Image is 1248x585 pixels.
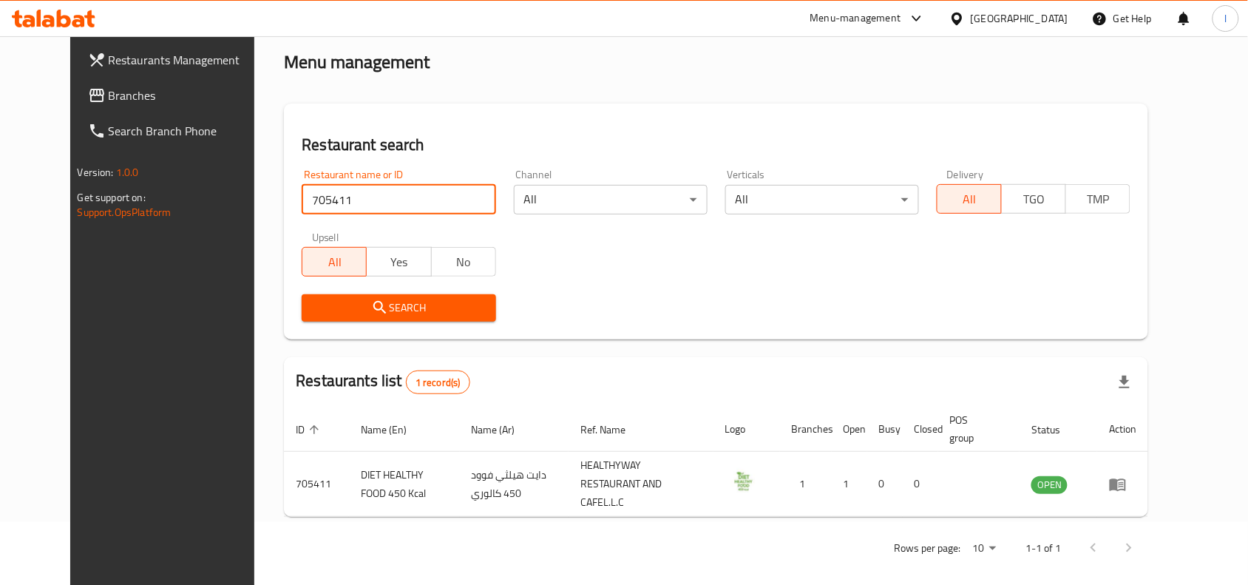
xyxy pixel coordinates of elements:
[937,184,1002,214] button: All
[302,134,1130,156] h2: Restaurant search
[302,247,367,277] button: All
[780,452,832,517] td: 1
[284,452,349,517] td: 705411
[302,294,495,322] button: Search
[943,189,996,210] span: All
[76,42,279,78] a: Restaurants Management
[894,539,960,558] p: Rows per page:
[832,452,867,517] td: 1
[361,421,426,439] span: Name (En)
[109,51,267,69] span: Restaurants Management
[431,247,496,277] button: No
[950,411,1003,447] span: POS group
[1031,476,1068,493] span: OPEN
[1031,421,1079,439] span: Status
[78,203,172,222] a: Support.OpsPlatform
[438,251,490,273] span: No
[116,163,139,182] span: 1.0.0
[76,78,279,113] a: Branches
[308,251,361,273] span: All
[284,50,430,74] h2: Menu management
[580,421,645,439] span: Ref. Name
[1109,476,1136,493] div: Menu
[407,376,469,390] span: 1 record(s)
[76,113,279,149] a: Search Branch Phone
[810,10,901,27] div: Menu-management
[1008,189,1060,210] span: TGO
[366,247,431,277] button: Yes
[78,163,114,182] span: Version:
[1107,365,1142,400] div: Export file
[867,452,903,517] td: 0
[947,169,984,180] label: Delivery
[966,538,1002,560] div: Rows per page:
[78,188,146,207] span: Get support on:
[373,251,425,273] span: Yes
[296,370,469,394] h2: Restaurants list
[472,421,535,439] span: Name (Ar)
[109,122,267,140] span: Search Branch Phone
[312,232,339,243] label: Upsell
[1001,184,1066,214] button: TGO
[1072,189,1125,210] span: TMP
[1025,539,1061,558] p: 1-1 of 1
[903,452,938,517] td: 0
[1224,10,1227,27] span: l
[109,87,267,104] span: Branches
[406,371,470,394] div: Total records count
[1031,476,1068,494] div: OPEN
[1065,184,1130,214] button: TMP
[780,407,832,452] th: Branches
[313,299,484,317] span: Search
[725,185,919,214] div: All
[296,421,324,439] span: ID
[725,463,762,500] img: DIET HEALTHY FOOD 450 Kcal
[903,407,938,452] th: Closed
[284,407,1148,517] table: enhanced table
[514,185,708,214] div: All
[971,10,1068,27] div: [GEOGRAPHIC_DATA]
[713,407,780,452] th: Logo
[1097,407,1148,452] th: Action
[349,452,459,517] td: DIET HEALTHY FOOD 450 Kcal
[569,452,713,517] td: HEALTHYWAY RESTAURANT AND CAFEL.L.C
[867,407,903,452] th: Busy
[302,185,495,214] input: Search for restaurant name or ID..
[460,452,569,517] td: دايت هيلثي فوود 450 كالوري
[832,407,867,452] th: Open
